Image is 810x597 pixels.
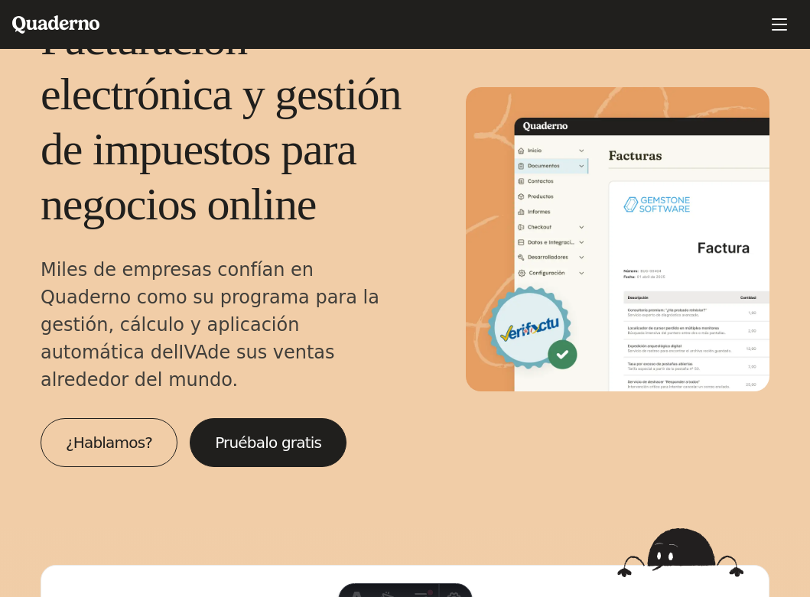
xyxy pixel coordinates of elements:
a: ¿Hablamos? [41,418,177,467]
h1: Facturación electrónica y gestión de impuestos para negocios online [41,11,405,232]
a: Pruébalo gratis [190,418,346,467]
p: Miles de empresas confían en Quaderno como su programa para la gestión, cálculo y aplicación auto... [41,256,405,394]
abbr: Impuesto sobre el Valor Añadido [178,342,207,363]
img: Interfaz de Quaderno mostrando la página Factura con el distintivo Verifactu [466,87,769,391]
